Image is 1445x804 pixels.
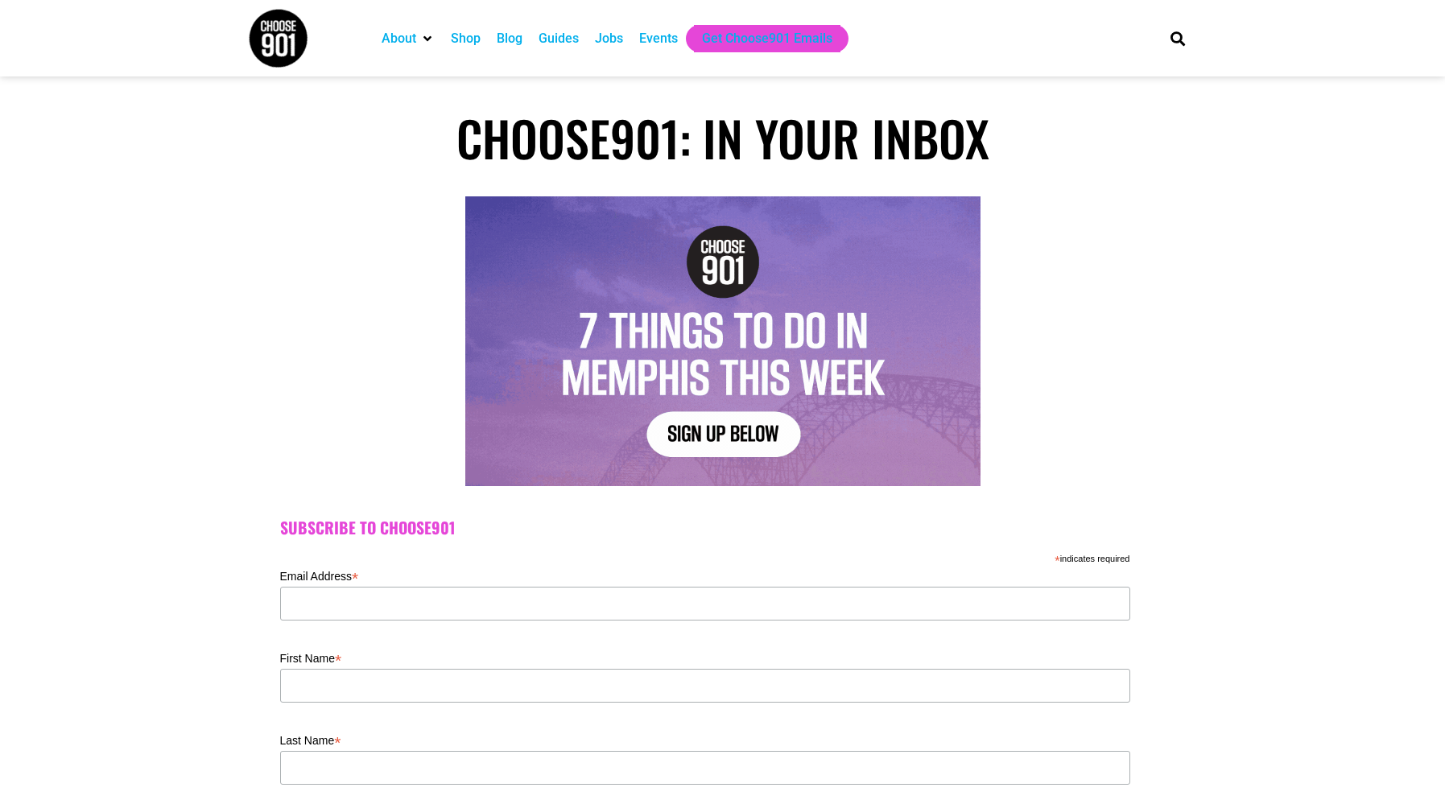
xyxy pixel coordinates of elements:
div: About [374,25,443,52]
h2: Subscribe to Choose901 [280,518,1166,538]
img: Text graphic with "Choose 901" logo. Reads: "7 Things to Do in Memphis This Week. Sign Up Below."... [465,196,981,486]
label: First Name [280,647,1130,666]
div: indicates required [280,550,1130,565]
a: Blog [497,29,522,48]
a: Get Choose901 Emails [702,29,832,48]
h1: Choose901: In Your Inbox [248,109,1198,167]
label: Email Address [280,565,1130,584]
a: Jobs [595,29,623,48]
a: About [382,29,416,48]
div: Search [1164,25,1191,52]
label: Last Name [280,729,1130,748]
a: Events [639,29,678,48]
a: Shop [451,29,481,48]
nav: Main nav [374,25,1143,52]
a: Guides [539,29,579,48]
